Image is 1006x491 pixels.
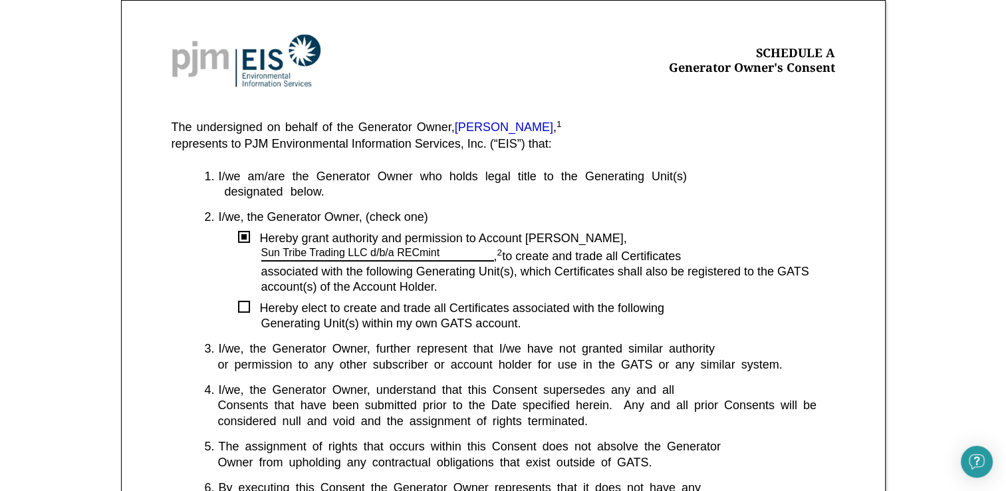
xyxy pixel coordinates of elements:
[250,231,835,246] div: Hereby grant authority and permission to Account [PERSON_NAME],
[494,249,503,264] div: ,
[250,301,835,316] div: Hereby elect to create and trade all Certificates associated with the following
[205,357,835,373] div: or permission to any other subscriber or account holder for use in the GATS or any similar system.
[219,341,835,357] div: I/we, the Generator Owner, further represent that I/we have not granted similar authority
[205,184,835,200] div: designated below.
[219,210,835,225] div: I/we, the Generator Owner, (check one)
[455,120,553,134] font: [PERSON_NAME]
[205,383,215,398] div: 4.
[669,46,835,76] div: SCHEDULE A Generator Owner's Consent
[205,169,215,184] div: 1.
[205,455,835,470] div: Owner from upholding any contractual obligations that exist outside of GATS.
[219,169,835,184] div: I/we am/are the Generator Owner who holds legal title to the Generating Unit(s)
[261,264,835,295] div: associated with the following Generating Unit(s), which Certificates shall also be registered to ...
[261,316,835,331] div: Generating Unit(s) within my own GATS account.
[205,398,835,429] div: Consents that have been submitted prior to the Date specified herein. Any and all prior Consents ...
[261,246,440,260] div: Sun Tribe Trading LLC d/b/a RECmint
[205,210,215,225] div: 2.
[205,341,215,357] div: 3.
[219,383,835,398] div: I/we, the Generator Owner, understand that this Consent supersedes any and all
[205,439,215,454] div: 5.
[172,121,562,134] div: The undersigned on behalf of the Generator Owner, ,
[961,446,993,478] div: Open Intercom Messenger
[172,136,552,152] div: represents to PJM Environmental Information Services, Inc. (“EIS”) that:
[172,34,321,88] img: Screenshot%202023-10-20%20at%209.53.17%20AM.png
[497,247,503,257] sup: 2
[502,249,834,264] div: to create and trade all Certificates
[557,119,562,129] sup: 1
[219,439,835,454] div: The assignment of rights that occurs within this Consent does not absolve the Generator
